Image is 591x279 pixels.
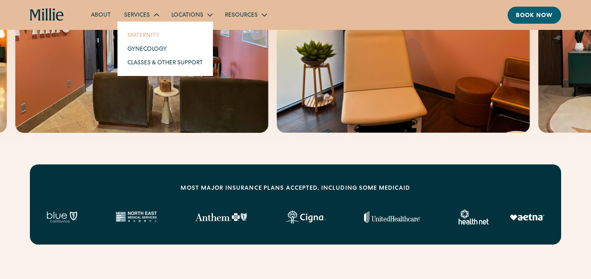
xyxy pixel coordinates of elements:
[171,11,203,20] div: Locations
[117,22,213,76] nav: Services
[30,8,64,22] a: home
[510,214,545,220] img: Aetna logo
[195,213,247,221] img: Anthem Logo
[225,11,258,20] div: Resources
[84,8,117,22] a: About
[364,211,420,223] img: United Healthcare logo
[115,211,157,223] img: North East Medical Services logo
[46,211,77,223] img: Blue California logo
[286,210,326,224] img: Cigna logo
[508,7,561,24] a: Book now
[516,12,553,20] div: Book now
[117,8,165,22] div: Services
[165,8,218,22] div: Locations
[181,184,410,193] div: MOST MAJOR INSURANCE PLANS ACCEPTED, INCLUDING some MEDICAID
[121,56,210,69] a: Classes & Other Support
[121,42,210,56] a: Gynecology
[459,210,490,225] img: Healthnet logo
[121,28,210,42] a: Maternity
[124,11,150,20] div: Services
[218,8,273,22] div: Resources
